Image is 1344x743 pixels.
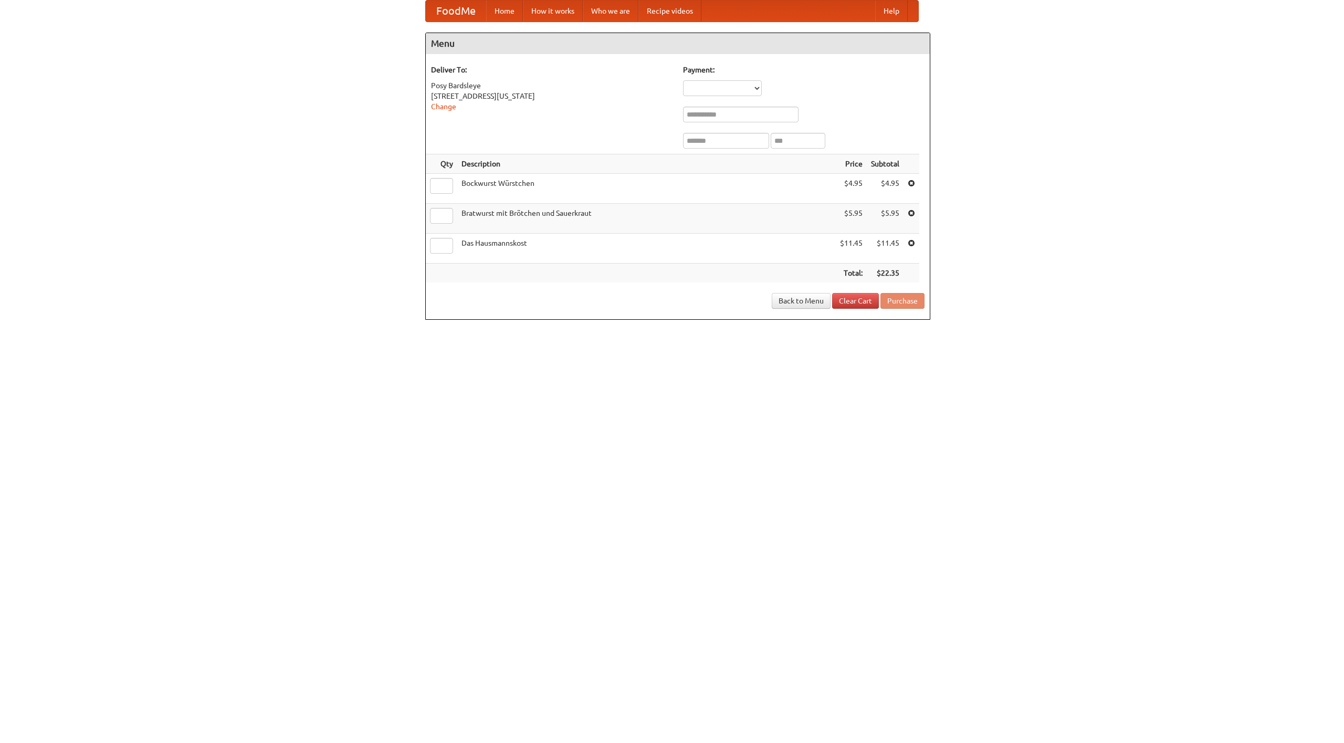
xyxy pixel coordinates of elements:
[867,174,904,204] td: $4.95
[867,234,904,264] td: $11.45
[772,293,831,309] a: Back to Menu
[832,293,879,309] a: Clear Cart
[431,91,673,101] div: [STREET_ADDRESS][US_STATE]
[431,80,673,91] div: Posy Bardsleye
[431,102,456,111] a: Change
[836,154,867,174] th: Price
[867,264,904,283] th: $22.35
[583,1,638,22] a: Who we are
[426,33,930,54] h4: Menu
[486,1,523,22] a: Home
[867,204,904,234] td: $5.95
[426,1,486,22] a: FoodMe
[457,174,836,204] td: Bockwurst Würstchen
[836,174,867,204] td: $4.95
[431,65,673,75] h5: Deliver To:
[880,293,925,309] button: Purchase
[457,204,836,234] td: Bratwurst mit Brötchen und Sauerkraut
[836,264,867,283] th: Total:
[523,1,583,22] a: How it works
[836,204,867,234] td: $5.95
[457,154,836,174] th: Description
[875,1,908,22] a: Help
[457,234,836,264] td: Das Hausmannskost
[638,1,701,22] a: Recipe videos
[867,154,904,174] th: Subtotal
[683,65,925,75] h5: Payment:
[836,234,867,264] td: $11.45
[426,154,457,174] th: Qty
